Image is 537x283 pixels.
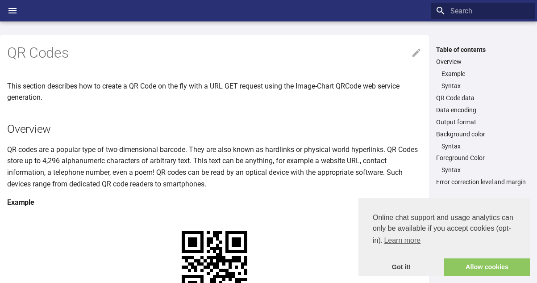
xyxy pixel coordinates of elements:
[441,82,530,90] a: Syntax
[383,234,422,247] a: learn more about cookies
[436,166,530,174] nav: Foreground Color
[358,198,530,276] div: cookieconsent
[444,258,530,276] a: allow cookies
[441,166,530,174] a: Syntax
[436,58,530,66] a: Overview
[441,142,530,150] a: Syntax
[7,80,422,103] p: This section describes how to create a QR Code on the fly with a URL GET request using the Image-...
[431,46,535,54] label: Table of contents
[7,144,422,190] p: QR codes are a popular type of two-dimensional barcode. They are also known as hardlinks or physi...
[7,121,422,137] h2: Overview
[373,212,516,247] span: Online chat support and usage analytics can only be available if you accept cookies (opt-in).
[436,94,530,102] a: QR Code data
[358,258,444,276] a: dismiss cookie message
[436,130,530,138] a: Background color
[431,46,535,186] nav: Table of contents
[436,178,530,186] a: Error correction level and margin
[441,70,530,78] a: Example
[436,154,530,162] a: Foreground Color
[436,70,530,90] nav: Overview
[7,197,422,208] h4: Example
[7,44,422,63] h1: QR Codes
[436,118,530,126] a: Output format
[431,3,535,19] input: Search
[436,142,530,150] nav: Background color
[436,106,530,114] a: Data encoding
